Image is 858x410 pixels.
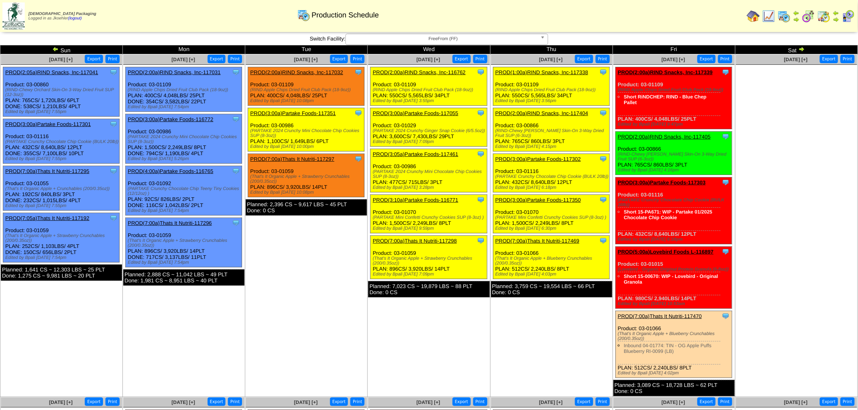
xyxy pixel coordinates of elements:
a: [DATE] [+] [416,57,440,62]
button: Print [350,55,365,63]
img: Tooltip [109,214,118,222]
img: calendarinout.gif [817,10,830,23]
img: arrowleft.gif [793,10,800,16]
div: Product: 03-01015 PLAN: 980CS / 2,940LBS / 14PLT [616,247,732,309]
a: [DATE] [+] [49,57,73,62]
a: PROD(2:00a)RIND Snacks, Inc-117031 [128,69,221,75]
div: (RIND-Chewy [PERSON_NAME] Skin-On 3-Way Dried Fruit SUP (6-3oz)) [495,128,609,138]
div: Edited by Bpali [DATE] 6:30pm [495,226,609,231]
a: [DATE] [+] [172,399,195,405]
div: (PARTAKE 2024 Crunchy Mini Chocolate Chip Cookies SUP (8-3oz)) [373,169,487,179]
a: PROD(3:00a)Partake Foods-117303 [618,179,706,186]
button: Print [105,55,120,63]
div: (That's It Organic Apple + Blueberry Crunchables (200/0.35oz)) [495,256,609,266]
button: Print [473,55,487,63]
div: Product: 03-01059 PLAN: 896CS / 3,920LBS / 14PLT DONE: 717CS / 3,137LBS / 11PLT [126,218,242,267]
div: Product: 03-01109 PLAN: 400CS / 4,048LBS / 25PLT [248,67,365,106]
div: (PARTAKE Crunchy Chocolate Chip Cookie (BULK 20lb)) [618,198,732,207]
div: Product: 03-00860 PLAN: 765CS / 1,720LBS / 6PLT DONE: 538CS / 1,210LBS / 4PLT [3,67,120,117]
div: (That's It Organic Apple + Strawberry Crunchables (200/0.35oz)) [373,256,487,266]
img: Tooltip [109,68,118,76]
div: (That's It Organic Apple + Strawberry Crunchables (200/0.35oz)) [128,238,242,248]
div: (RIND Apple Chips Dried Fruit Club Pack (18-9oz)) [128,88,242,92]
img: Tooltip [722,132,730,141]
div: Edited by Bpali [DATE] 9:47pm [618,122,732,127]
a: Short RiNDCHEP: RIND - Blue Chep Pallet [624,94,707,105]
div: Edited by Bpali [DATE] 4:16pm [618,168,732,173]
button: Export [575,55,593,63]
div: (That's It Organic Apple + Strawberry Crunchables (200/0.35oz)) [250,174,364,184]
img: Tooltip [109,167,118,175]
a: [DATE] [+] [662,57,685,62]
a: [DATE] [+] [662,399,685,405]
span: [DATE] [+] [539,399,563,405]
div: Edited by Bpali [DATE] 10:08pm [250,190,364,195]
a: [DATE] [+] [294,57,317,62]
img: Tooltip [354,109,363,117]
td: Tue [245,45,368,54]
button: Print [473,397,487,406]
img: Tooltip [599,196,607,204]
a: PROD(3:00a)Partake Foods-117351 [250,110,336,116]
img: arrowleft.gif [833,10,839,16]
button: Export [208,55,226,63]
img: calendarprod.gif [297,9,310,21]
button: Print [228,397,242,406]
img: Tooltip [722,248,730,256]
a: Inbound 04-01774: TIN - OG Apple Puffs Blueberry RI-0099 (LB) [624,343,712,354]
img: arrowright.gif [833,16,839,23]
div: Edited by Bpali [DATE] 10:53am [618,301,732,306]
div: (PARTAKE 2024 Crunchy Ginger Snap Cookie (6/5.5oz)) [373,128,487,133]
div: (RIND-Chewy Orchard Skin-On 3-Way Dried Fruit SUP (12-3oz)) [5,88,119,97]
a: PROD(7:00a)Thats It Nutriti-117295 [5,168,89,174]
button: Print [841,397,855,406]
div: Product: 03-01109 PLAN: 550CS / 5,565LBS / 34PLT [493,67,609,106]
div: Product: 03-00986 PLAN: 1,500CS / 2,249LBS / 8PLT DONE: 794CS / 1,190LBS / 4PLT [126,114,242,164]
div: Edited by Bpali [DATE] 7:55pm [5,203,119,208]
img: arrowright.gif [798,46,805,52]
button: Print [718,397,732,406]
div: Edited by Bpali [DATE] 9:59pm [373,226,487,231]
a: PROD(7:05a)Thats It Nutriti-117192 [5,215,89,221]
img: Tooltip [599,155,607,163]
img: Tooltip [477,150,485,158]
div: (PARTAKE Mini Confetti Crunchy Cookies SUP (8‐3oz) ) [373,215,487,220]
div: (PARTAKE 2024 Crunchy Mini Chocolate Chip Cookies SUP (8-3oz)) [250,128,364,138]
button: Export [820,55,838,63]
div: Edited by Bpali [DATE] 7:54pm [5,255,119,260]
button: Export [697,397,716,406]
a: PROD(7:00a)Thats It Nutriti-117296 [128,220,212,226]
div: Edited by Bpali [DATE] 6:18pm [618,237,732,242]
div: Product: 03-01066 PLAN: 512CS / 2,240LBS / 8PLT [616,311,732,378]
a: PROD(5:00a)Lovebird Foods L-116897 [618,249,714,255]
button: Export [453,397,471,406]
div: Product: 03-01109 PLAN: 400CS / 4,048LBS / 25PLT [616,67,732,129]
button: Print [718,55,732,63]
div: Edited by Bpali [DATE] 4:02pm [618,371,732,376]
div: (That's It Organic Apple + Crunchables (200/0.35oz)) [5,186,119,191]
a: [DATE] [+] [784,57,808,62]
a: [DATE] [+] [172,57,195,62]
a: PROD(3:00a)Partake Foods-117350 [495,197,581,203]
div: Product: 03-00866 PLAN: 765CS / 860LBS / 3PLT [493,108,609,152]
div: (Lovebird - Organic Original Protein Granola (6-8oz)) [618,267,732,272]
a: PROD(2:05a)RIND Snacks, Inc-117041 [5,69,98,75]
div: Planned: 3,089 CS ~ 18,728 LBS ~ 62 PLT Done: 0 CS [613,380,735,396]
button: Print [596,397,610,406]
div: Product: 03-01070 PLAN: 1,500CS / 2,249LBS / 8PLT [371,195,487,233]
a: Short 15-00670: WIP - Lovebird - Original Granola [624,273,719,285]
div: Planned: 7,023 CS ~ 19,879 LBS ~ 88 PLT Done: 0 CS [368,281,489,297]
span: [DATE] [+] [294,399,317,405]
div: Product: 03-00866 PLAN: 765CS / 860LBS / 3PLT [616,132,732,175]
div: (RIND Apple Chips Dried Fruit Club Pack (18-9oz)) [618,88,732,92]
td: Fri [613,45,735,54]
div: Edited by Bpali [DATE] 10:00pm [250,144,364,149]
img: Tooltip [232,167,240,175]
img: Tooltip [722,68,730,76]
a: PROD(4:00a)Partake Foods-116765 [128,168,213,174]
div: Product: 03-01116 PLAN: 432CS / 8,640LBS / 12PLT [493,154,609,192]
button: Print [228,55,242,63]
